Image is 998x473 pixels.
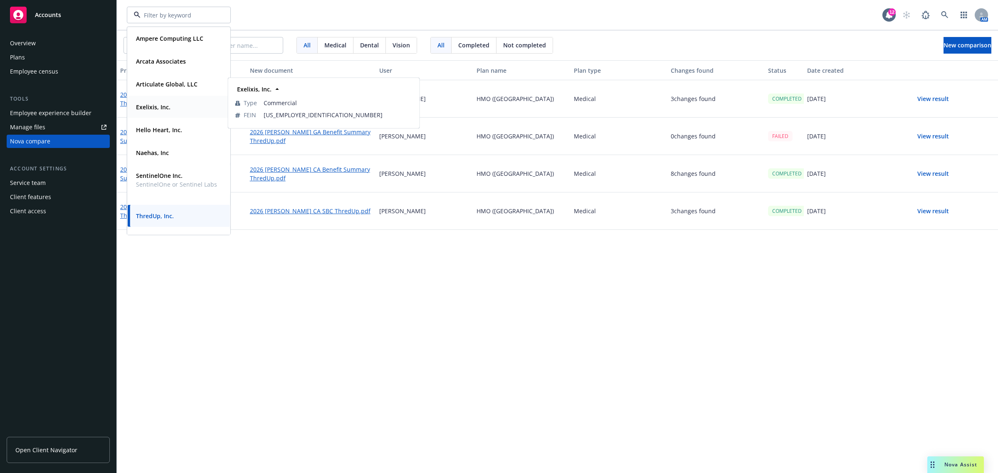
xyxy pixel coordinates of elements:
span: All [304,41,311,49]
div: Client access [10,204,46,218]
button: Nova Assist [927,456,984,473]
span: SentinelOne or Sentinel Labs [136,180,217,189]
a: 2025 [PERSON_NAME] GA HMO SBC ThredUp.pdf [120,90,243,108]
div: Nova compare [10,135,50,148]
p: 0 changes found [671,132,716,140]
div: Plan name [477,66,567,75]
div: HMO ([GEOGRAPHIC_DATA]) [473,118,571,155]
div: Manage files [10,121,45,134]
div: Prior document [120,66,243,75]
span: Accounts [35,12,61,18]
p: [DATE] [807,132,826,140]
div: COMPLETED [768,206,806,216]
a: Employee census [7,65,110,78]
button: Prior document [117,60,247,80]
div: Overview [10,37,36,50]
a: Employee experience builder [7,106,110,120]
p: 8 changes found [671,169,716,178]
a: Manage files [7,121,110,134]
strong: ThredUp, Inc. [136,212,174,220]
div: COMPLETED [768,168,806,179]
button: Date created [804,60,901,80]
strong: SentinelOne Inc. [136,172,183,180]
div: HMO ([GEOGRAPHIC_DATA]) [473,155,571,192]
span: Not completed [503,41,546,49]
div: Plans [10,51,25,64]
div: Employee census [10,65,58,78]
div: Plan type [574,66,665,75]
strong: Hello Heart, Inc. [136,126,182,134]
a: 2025 [PERSON_NAME] GA HMO Benefit Summary ThredUp.pdf [120,128,243,145]
button: View result [904,91,962,107]
button: View result [904,203,962,219]
strong: Arcata Associates [136,57,186,65]
strong: Exelixis, Inc. [237,85,272,93]
div: User [379,66,470,75]
button: New document [247,60,376,80]
div: 12 [888,8,896,16]
div: Medical [571,118,668,155]
strong: Exelixis, Inc. [136,103,170,111]
a: Client access [7,204,110,218]
span: Vision [393,41,410,49]
span: New comparison [944,41,991,49]
div: HMO ([GEOGRAPHIC_DATA]) [473,80,571,118]
button: User [376,60,473,80]
span: All [437,41,445,49]
span: Completed [458,41,489,49]
button: Plan name [473,60,571,80]
div: New document [250,66,373,75]
button: Status [765,60,803,80]
div: Employee experience builder [10,106,91,120]
span: Commercial [264,99,413,107]
p: [PERSON_NAME] [379,169,426,178]
div: HMO ([GEOGRAPHIC_DATA]) [473,192,571,230]
p: [DATE] [807,169,826,178]
p: 3 changes found [671,207,716,215]
div: FAILED [768,131,793,141]
a: Service team [7,176,110,190]
div: Status [768,66,800,75]
a: Switch app [956,7,972,23]
strong: Naehas, Inc [136,149,169,157]
a: Report a Bug [917,7,934,23]
span: Type [244,99,257,107]
div: Tools [7,95,110,103]
p: [PERSON_NAME] [379,207,426,215]
span: Open Client Navigator [15,446,77,454]
span: Dental [360,41,379,49]
p: [DATE] [807,207,826,215]
div: Client features [10,190,51,204]
p: [DATE] [807,94,826,103]
strong: Ampere Computing LLC [136,34,203,42]
a: Search [936,7,953,23]
div: Medical [571,80,668,118]
a: Client features [7,190,110,204]
button: View result [904,128,962,145]
div: Medical [571,192,668,230]
a: Nova compare [7,135,110,148]
a: 2026 [PERSON_NAME] CA SBC ThredUp.pdf [250,207,371,215]
a: Start snowing [898,7,915,23]
div: Account settings [7,165,110,173]
button: Plan type [571,60,668,80]
span: Medical [324,41,346,49]
a: Overview [7,37,110,50]
p: 3 changes found [671,94,716,103]
div: Changes found [671,66,761,75]
div: COMPLETED [768,94,806,104]
div: Medical [571,155,668,192]
span: Nova Assist [944,461,977,468]
div: Service team [10,176,46,190]
button: View result [904,165,962,182]
strong: Articulate Global, LLC [136,80,198,88]
a: 2025 [PERSON_NAME] CA HMO Benefit Summary ThredUp.pdf [120,165,243,182]
a: 2026 [PERSON_NAME] CA Benefit Summary ThredUp.pdf [250,165,373,182]
a: Plans [7,51,110,64]
button: Changes found [667,60,765,80]
input: Filter by keyword [141,11,214,20]
a: Accounts [7,3,110,27]
button: New comparison [944,37,991,54]
div: Date created [807,66,898,75]
div: Drag to move [927,456,938,473]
